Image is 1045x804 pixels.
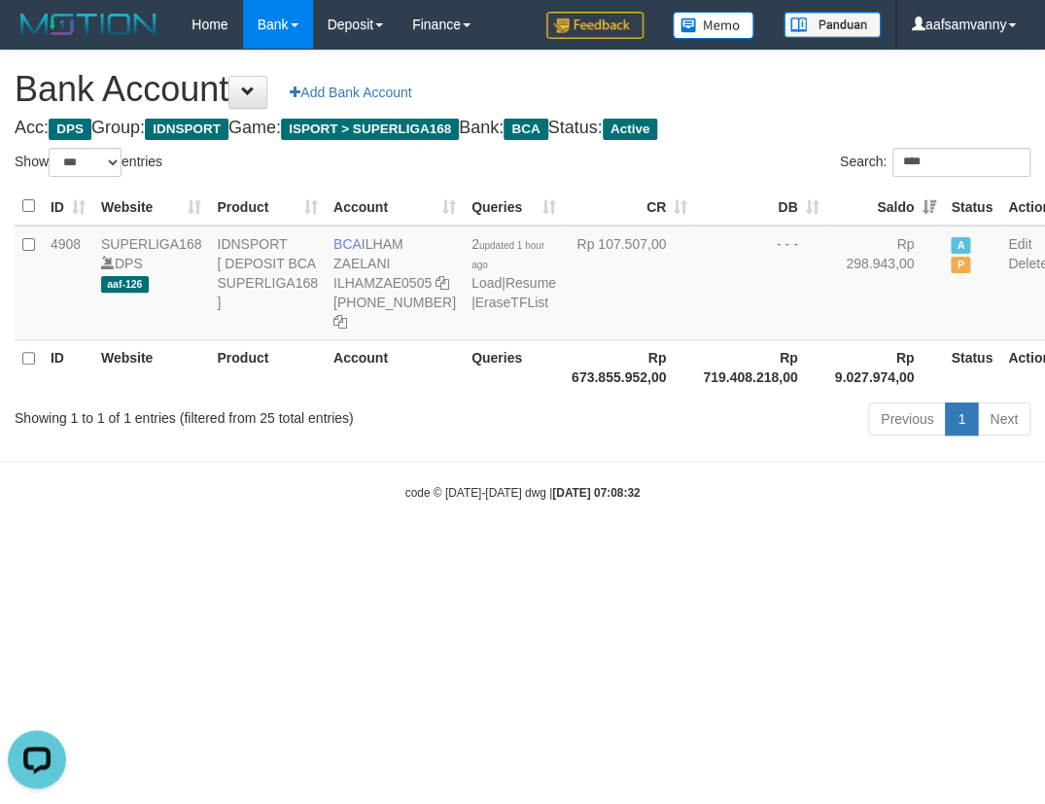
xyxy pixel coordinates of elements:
[546,12,644,39] img: Feedback.jpg
[471,275,502,291] a: Load
[464,339,564,395] th: Queries
[333,275,432,291] a: ILHAMZAE0505
[209,339,326,395] th: Product
[945,402,978,436] a: 1
[977,402,1030,436] a: Next
[943,339,1000,395] th: Status
[15,119,1030,138] h4: Acc: Group: Game: Bank: Status:
[333,314,347,330] a: Copy 4062280631 to clipboard
[43,339,93,395] th: ID
[673,12,754,39] img: Button%20Memo.svg
[951,237,970,254] span: Active
[471,240,544,270] span: updated 1 hour ago
[326,339,464,395] th: Account
[475,295,548,310] a: EraseTFList
[101,276,149,293] span: aaf-126
[15,10,162,39] img: MOTION_logo.png
[868,402,946,436] a: Previous
[326,226,464,340] td: ILHAM ZAELANI [PHONE_NUMBER]
[943,188,1000,226] th: Status
[826,339,943,395] th: Rp 9.027.974,00
[826,226,943,340] td: Rp 298.943,00
[695,339,826,395] th: Rp 719.408.218,00
[93,339,210,395] th: Website
[892,148,1030,177] input: Search:
[564,339,695,395] th: Rp 673.855.952,00
[15,401,421,428] div: Showing 1 to 1 of 1 entries (filtered from 25 total entries)
[564,188,695,226] th: CR: activate to sort column ascending
[471,236,544,271] span: 2
[1008,236,1031,252] a: Edit
[209,188,326,226] th: Product: activate to sort column ascending
[552,486,640,500] strong: [DATE] 07:08:32
[49,119,91,140] span: DPS
[464,188,564,226] th: Queries: activate to sort column ascending
[695,188,826,226] th: DB: activate to sort column ascending
[49,148,122,177] select: Showentries
[840,148,1030,177] label: Search:
[826,188,943,226] th: Saldo: activate to sort column ascending
[281,119,459,140] span: ISPORT > SUPERLIGA168
[209,226,326,340] td: IDNSPORT [ DEPOSIT BCA SUPERLIGA168 ]
[277,76,424,109] a: Add Bank Account
[15,148,162,177] label: Show entries
[951,257,970,273] span: Paused
[505,275,556,291] a: Resume
[695,226,826,340] td: - - -
[43,188,93,226] th: ID: activate to sort column ascending
[101,236,202,252] a: SUPERLIGA168
[471,236,556,310] span: | |
[405,486,641,500] small: code © [DATE]-[DATE] dwg |
[564,226,695,340] td: Rp 107.507,00
[145,119,228,140] span: IDNSPORT
[93,188,210,226] th: Website: activate to sort column ascending
[93,226,210,340] td: DPS
[15,70,1030,109] h1: Bank Account
[603,119,658,140] span: Active
[8,8,66,66] button: Open LiveChat chat widget
[43,226,93,340] td: 4908
[333,236,362,252] span: BCA
[784,12,881,38] img: panduan.png
[326,188,464,226] th: Account: activate to sort column ascending
[504,119,547,140] span: BCA
[435,275,449,291] a: Copy ILHAMZAE0505 to clipboard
